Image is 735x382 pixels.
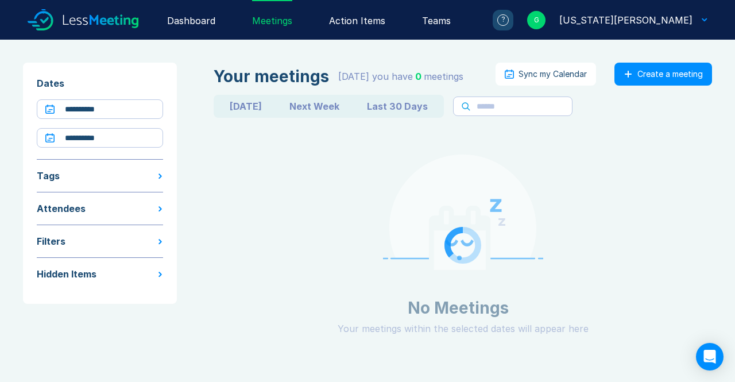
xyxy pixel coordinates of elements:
[519,70,587,79] div: Sync my Calendar
[415,71,421,82] span: 0
[276,97,353,115] button: Next Week
[37,234,65,248] div: Filters
[559,13,693,27] div: Georgia Kellie
[37,76,163,90] div: Dates
[216,97,276,115] button: [DATE]
[338,70,463,83] div: [DATE] you have meeting s
[353,97,442,115] button: Last 30 Days
[37,267,96,281] div: Hidden Items
[637,70,703,79] div: Create a meeting
[696,343,724,371] div: Open Intercom Messenger
[479,10,513,30] a: ?
[527,11,546,29] div: G
[496,63,596,86] button: Sync my Calendar
[37,169,60,183] div: Tags
[37,202,86,215] div: Attendees
[614,63,712,86] button: Create a meeting
[497,14,509,26] div: ?
[214,67,329,86] div: Your meetings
